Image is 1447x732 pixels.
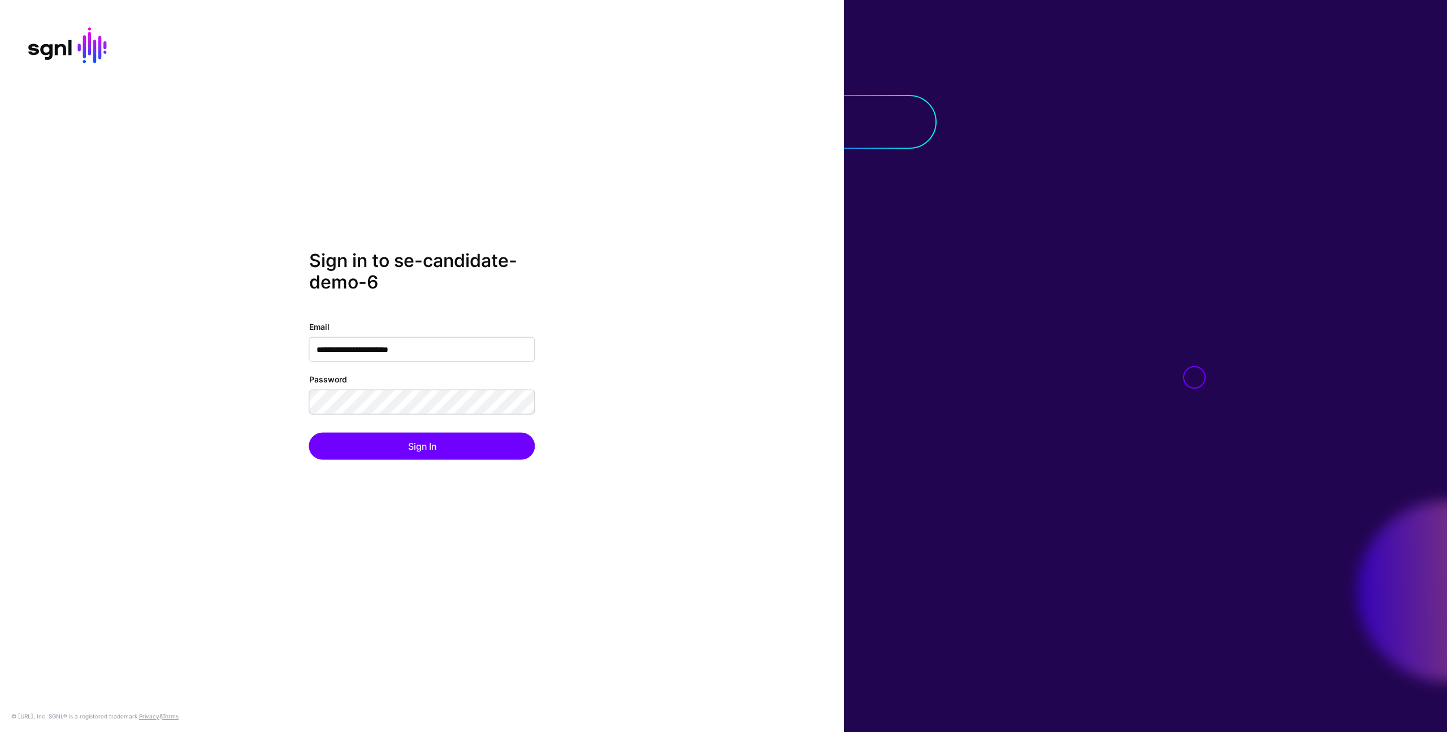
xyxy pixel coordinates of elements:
button: Sign In [309,432,535,459]
label: Password [309,373,347,385]
a: Terms [162,713,179,720]
a: Privacy [139,713,159,720]
h2: Sign in to se-candidate-demo-6 [309,250,535,294]
div: © [URL], Inc. SGNL® is a registered trademark. & [11,712,179,721]
label: Email [309,320,330,332]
